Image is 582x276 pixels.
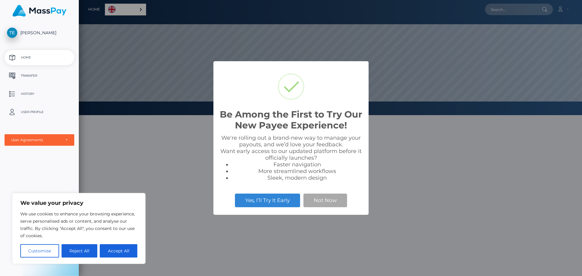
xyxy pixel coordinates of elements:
button: Not Now [303,194,347,207]
p: User Profile [7,108,72,117]
button: Yes, I’ll Try It Early [235,194,300,207]
li: More streamlined workflows [232,168,363,175]
p: History [7,89,72,98]
div: We value your privacy [12,193,145,264]
img: MassPay [12,5,66,17]
span: [PERSON_NAME] [5,30,74,35]
button: User Agreements [5,134,74,146]
li: Sleek, modern design [232,175,363,181]
p: We value your privacy [20,199,137,207]
h2: Be Among the First to Try Our New Payee Experience! [219,109,363,131]
p: Transfer [7,71,72,80]
button: Customise [20,244,59,258]
p: We use cookies to enhance your browsing experience, serve personalised ads or content, and analys... [20,210,137,239]
div: We're rolling out a brand-new way to manage your payouts, and we’d love your feedback. Want early... [219,135,363,181]
li: Faster navigation [232,161,363,168]
button: Reject All [62,244,98,258]
button: Accept All [100,244,137,258]
p: Home [7,53,72,62]
div: User Agreements [11,138,61,142]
